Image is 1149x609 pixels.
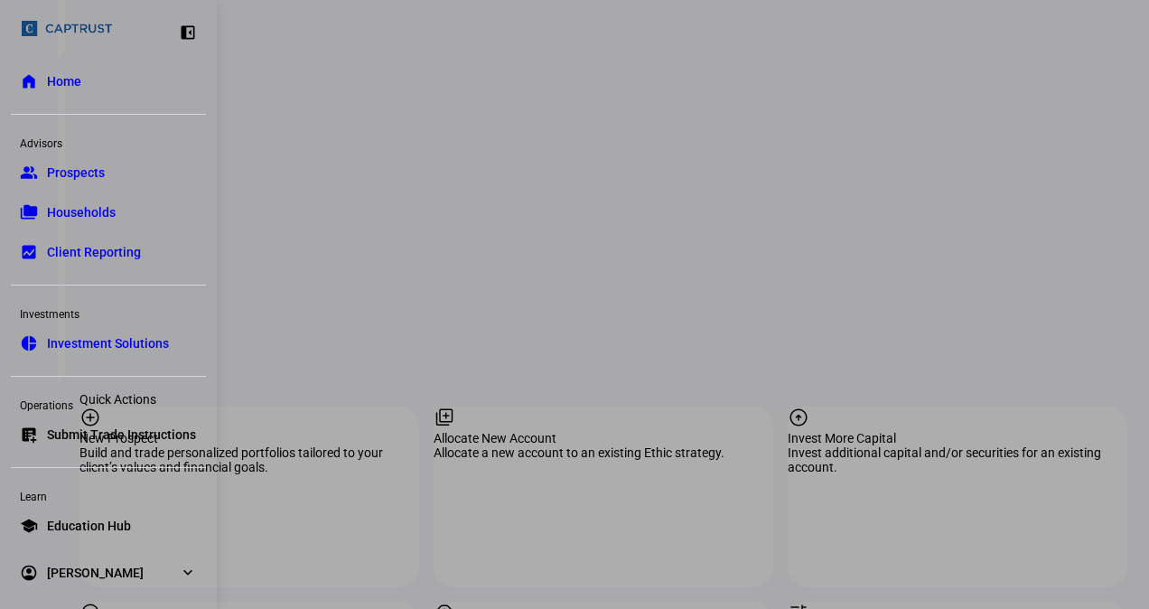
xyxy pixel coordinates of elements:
[11,483,206,508] div: Learn
[20,203,38,221] eth-mat-symbol: folder_copy
[20,426,38,444] eth-mat-symbol: list_alt_add
[11,325,206,361] a: pie_chartInvestment Solutions
[179,564,197,582] eth-mat-symbol: expand_more
[11,300,206,325] div: Investments
[11,194,206,230] a: folder_copyHouseholds
[11,234,206,270] a: bid_landscapeClient Reporting
[20,564,38,582] eth-mat-symbol: account_circle
[47,334,169,352] span: Investment Solutions
[20,243,38,261] eth-mat-symbol: bid_landscape
[47,203,116,221] span: Households
[20,72,38,90] eth-mat-symbol: home
[20,517,38,535] eth-mat-symbol: school
[11,129,206,155] div: Advisors
[11,63,206,99] a: homeHome
[47,72,81,90] span: Home
[11,391,206,417] div: Operations
[47,243,141,261] span: Client Reporting
[47,517,131,535] span: Education Hub
[47,164,105,182] span: Prospects
[11,155,206,191] a: groupProspects
[47,564,144,582] span: [PERSON_NAME]
[20,334,38,352] eth-mat-symbol: pie_chart
[47,426,196,444] span: Submit Trade Instructions
[20,164,38,182] eth-mat-symbol: group
[179,23,197,42] eth-mat-symbol: left_panel_close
